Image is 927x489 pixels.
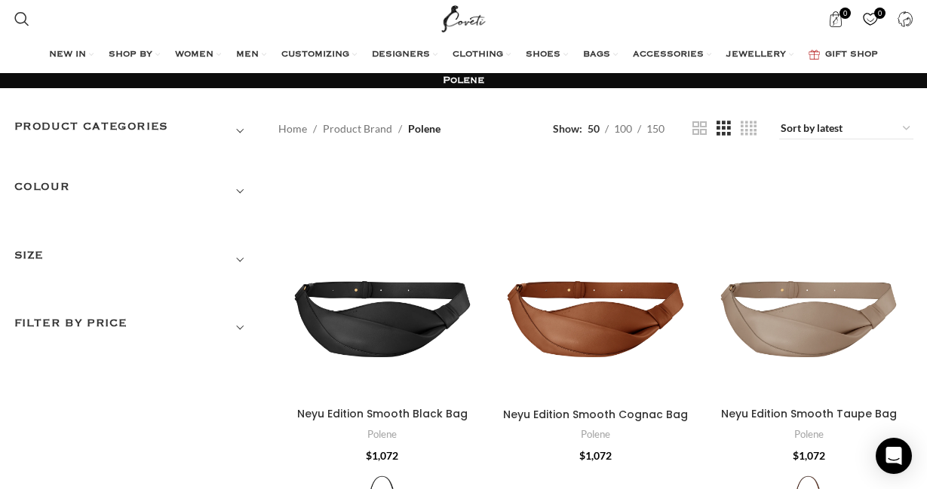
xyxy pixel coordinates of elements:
a: Neyu Edition Smooth Cognac Bag [491,162,700,401]
h3: Filter by price [14,315,256,341]
a: JEWELLERY [726,40,793,70]
a: BAGS [583,40,618,70]
a: Polene [581,427,610,442]
a: MEN [236,40,266,70]
span: 0 [874,8,886,19]
a: Polene [367,427,397,442]
a: Neyu Edition Smooth Black Bag [297,406,468,421]
a: CUSTOMIZING [281,40,357,70]
a: 0 [821,4,852,34]
span: 0 [840,8,851,19]
span: NEW IN [49,49,86,61]
a: Polene [794,427,824,442]
a: GIFT SHOP [809,40,878,70]
h3: COLOUR [14,179,256,204]
bdi: 1,072 [366,449,398,462]
a: 0 [855,4,886,34]
span: CLOTHING [453,49,503,61]
div: Main navigation [7,40,921,70]
a: ACCESSORIES [633,40,711,70]
span: GIFT SHOP [825,49,878,61]
bdi: 1,072 [579,449,612,462]
a: Neyu Edition Smooth Taupe Bag [704,162,913,400]
span: DESIGNERS [372,49,430,61]
a: WOMEN [175,40,221,70]
span: SHOP BY [109,49,152,61]
span: $ [793,449,799,462]
a: Neyu Edition Smooth Taupe Bag [721,406,897,421]
div: Open Intercom Messenger [876,438,912,474]
span: $ [579,449,585,462]
bdi: 1,072 [793,449,825,462]
h3: Product categories [14,118,256,144]
a: CLOTHING [453,40,511,70]
a: Site logo [438,11,489,24]
span: WOMEN [175,49,213,61]
a: Neyu Edition Smooth Black Bag [278,162,487,400]
a: Neyu Edition Smooth Cognac Bag [503,407,688,422]
a: Search [7,4,37,34]
span: BAGS [583,49,610,61]
span: MEN [236,49,259,61]
div: My Wishlist [855,4,886,34]
a: SHOES [526,40,568,70]
a: SHOP BY [109,40,160,70]
span: SHOES [526,49,560,61]
a: DESIGNERS [372,40,437,70]
span: $ [366,449,372,462]
a: NEW IN [49,40,94,70]
span: JEWELLERY [726,49,786,61]
span: ACCESSORIES [633,49,704,61]
span: CUSTOMIZING [281,49,349,61]
img: GiftBag [809,50,820,60]
h3: SIZE [14,247,256,273]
